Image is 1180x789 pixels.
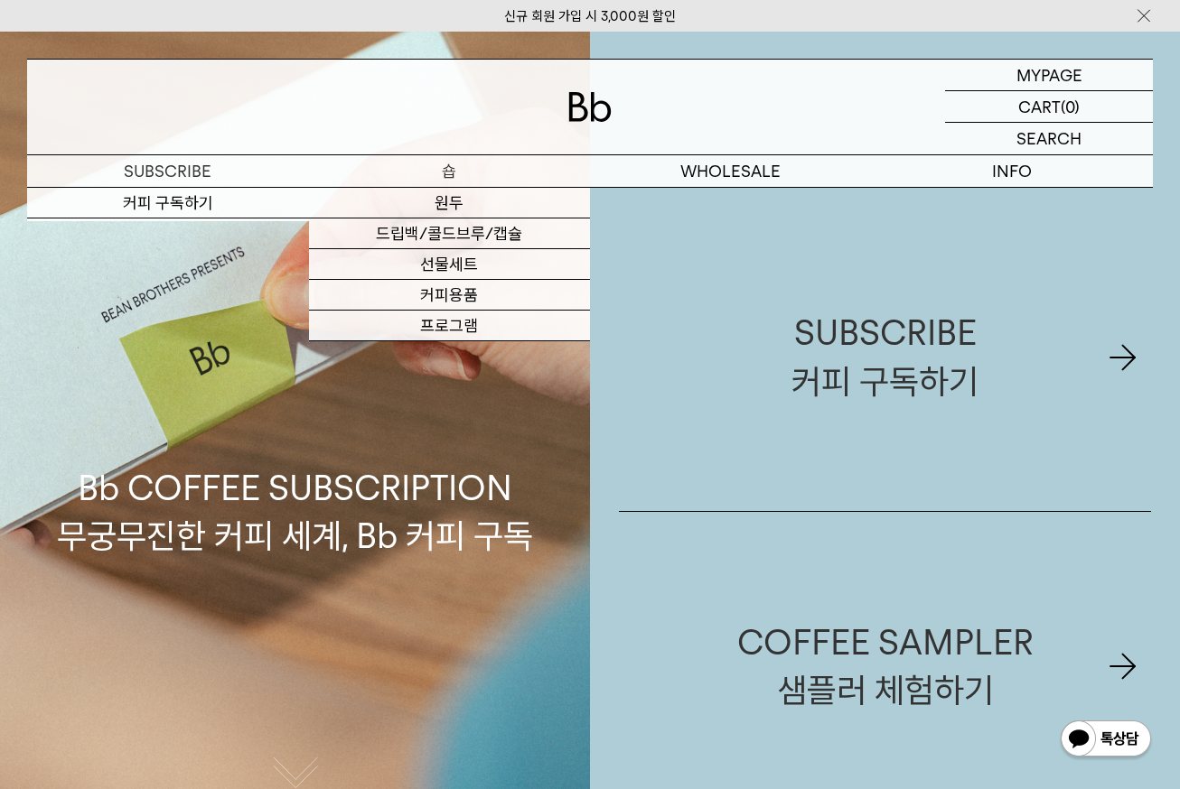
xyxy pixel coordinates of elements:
p: (0) [1061,91,1080,122]
a: 신규 회원 가입 시 3,000원 할인 [504,8,676,24]
img: 로고 [568,92,612,122]
p: MYPAGE [1016,60,1082,90]
a: SUBSCRIBE커피 구독하기 [619,203,1151,511]
a: 선물세트 [309,249,591,280]
p: Bb COFFEE SUBSCRIPTION 무궁무진한 커피 세계, Bb 커피 구독 [57,292,533,560]
a: 커피용품 [309,280,591,311]
a: SUBSCRIBE [27,155,309,187]
p: INFO [872,155,1154,187]
a: 프로그램 [309,311,591,341]
a: CART (0) [945,91,1153,123]
a: 샘플러 체험하기 [27,218,309,249]
a: 숍 [309,155,591,187]
p: SEARCH [1016,123,1082,154]
a: 원두 [309,188,591,218]
a: 커피 구독하기 [27,188,309,218]
p: WHOLESALE [590,155,872,187]
a: MYPAGE [945,60,1153,91]
img: 카카오톡 채널 1:1 채팅 버튼 [1059,719,1153,762]
div: SUBSCRIBE 커피 구독하기 [791,309,979,404]
div: COFFEE SAMPLER 샘플러 체험하기 [737,618,1034,714]
p: CART [1018,91,1061,122]
a: 드립백/콜드브루/캡슐 [309,218,591,249]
